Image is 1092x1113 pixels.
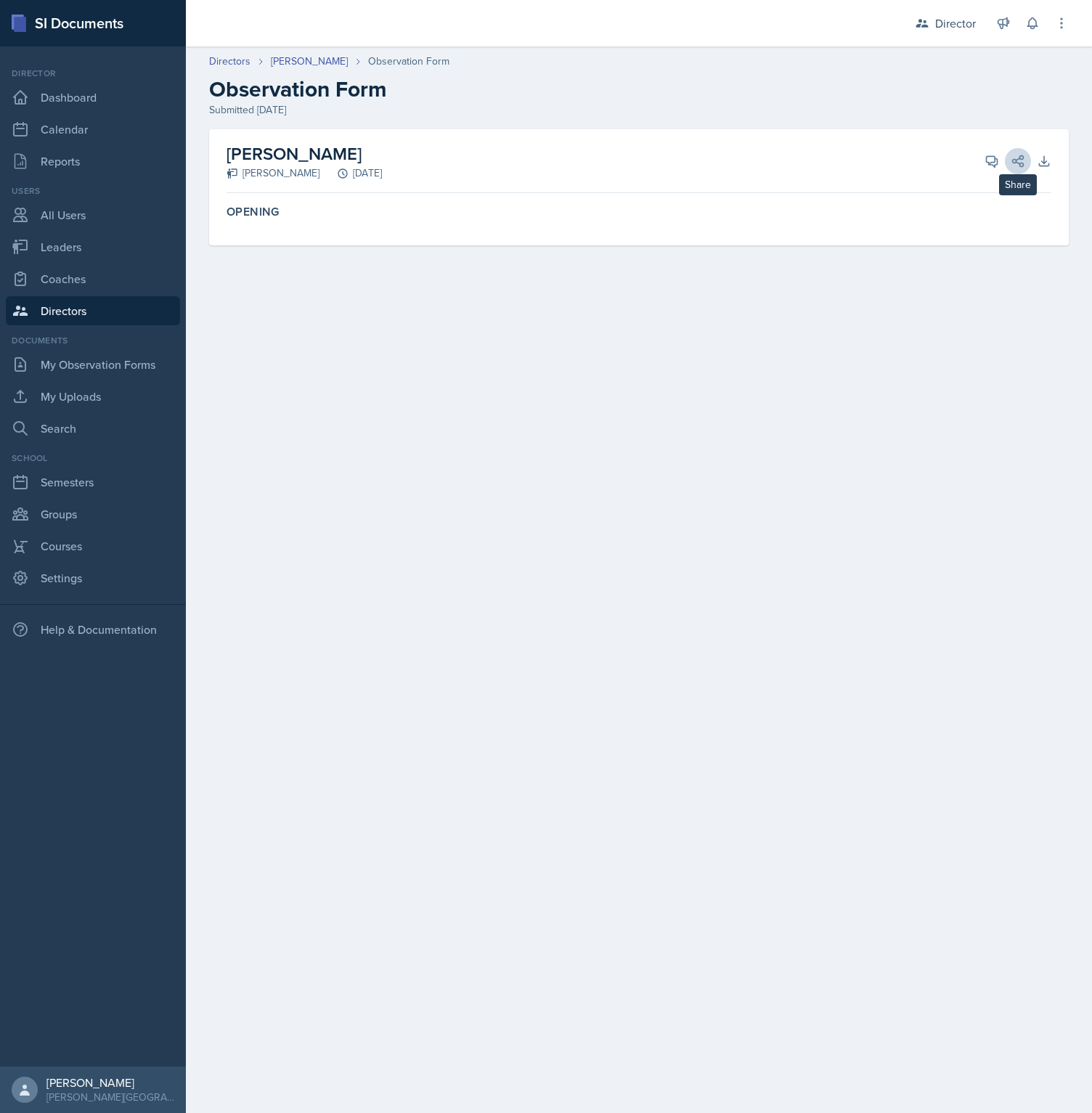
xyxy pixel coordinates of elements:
a: Search [6,414,180,443]
div: School [6,452,180,465]
a: Calendar [6,115,180,144]
a: Leaders [6,232,180,261]
a: Settings [6,563,180,592]
a: My Observation Forms [6,350,180,379]
a: Courses [6,531,180,560]
a: Directors [6,296,180,325]
a: Groups [6,500,180,529]
a: All Users [6,200,180,229]
div: [DATE] [319,166,382,181]
div: [PERSON_NAME] [46,1075,174,1090]
a: My Uploads [6,382,180,411]
a: Reports [6,147,180,176]
div: Help & Documentation [6,615,180,644]
a: Dashboard [6,83,180,112]
div: [PERSON_NAME][GEOGRAPHIC_DATA] [46,1090,174,1104]
a: Semesters [6,468,180,497]
div: Submitted [DATE] [209,102,1069,118]
div: [PERSON_NAME] [227,166,319,181]
button: Share [1005,148,1031,174]
a: Coaches [6,264,180,293]
a: Directors [209,54,250,69]
h2: Observation Form [209,76,1069,102]
div: Users [6,184,180,197]
label: Opening [227,205,280,219]
div: Observation Form [368,54,449,69]
div: Documents [6,334,180,347]
div: Director [935,15,976,32]
h2: [PERSON_NAME] [227,141,382,167]
a: [PERSON_NAME] [271,54,348,69]
div: Director [6,67,180,80]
